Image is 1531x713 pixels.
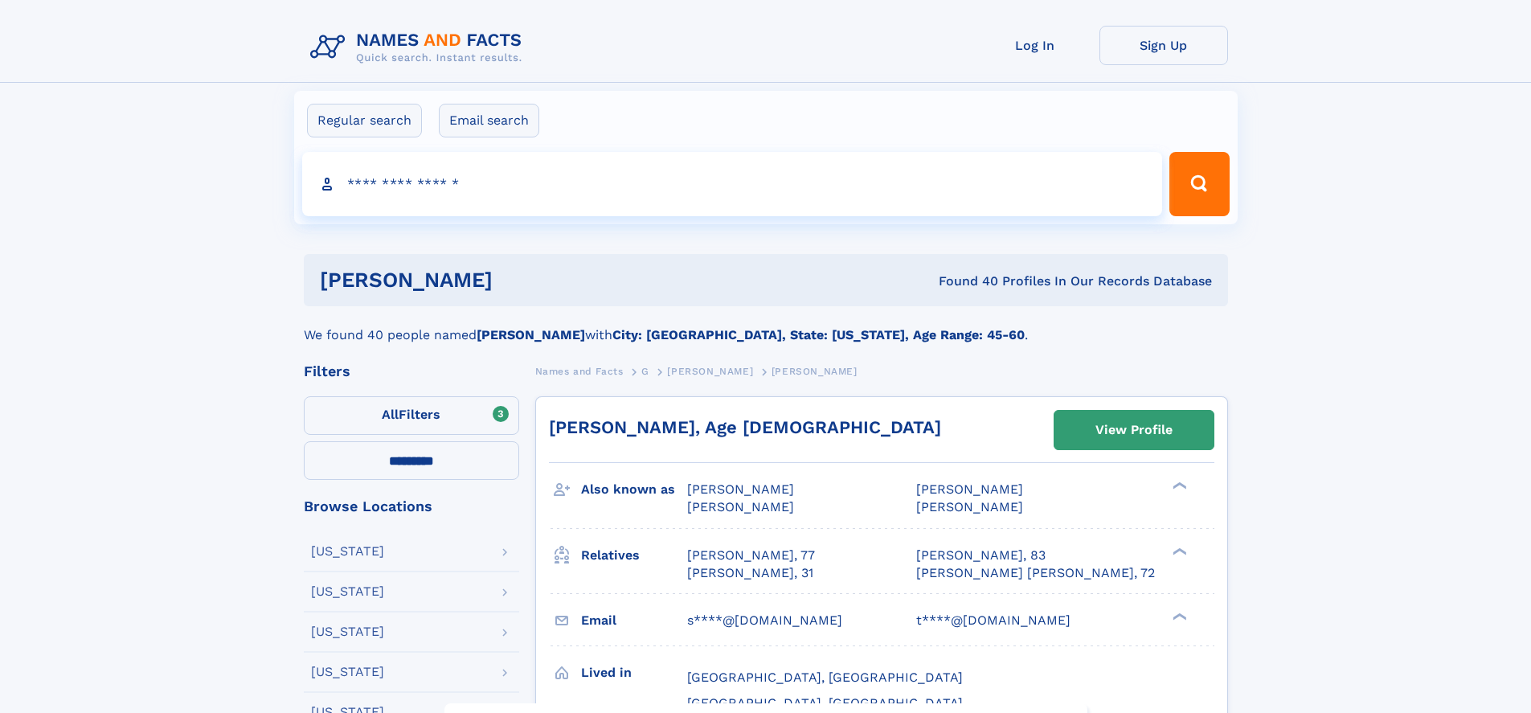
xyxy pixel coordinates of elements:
[687,695,963,711] span: [GEOGRAPHIC_DATA], [GEOGRAPHIC_DATA]
[667,361,753,381] a: [PERSON_NAME]
[1054,411,1214,449] a: View Profile
[311,666,384,678] div: [US_STATE]
[304,306,1228,345] div: We found 40 people named with .
[772,366,858,377] span: [PERSON_NAME]
[304,396,519,435] label: Filters
[1169,546,1188,556] div: ❯
[667,366,753,377] span: [PERSON_NAME]
[304,26,535,69] img: Logo Names and Facts
[1169,152,1229,216] button: Search Button
[687,499,794,514] span: [PERSON_NAME]
[311,585,384,598] div: [US_STATE]
[1095,412,1173,449] div: View Profile
[302,152,1163,216] input: search input
[687,547,815,564] a: [PERSON_NAME], 77
[916,564,1155,582] a: [PERSON_NAME] [PERSON_NAME], 72
[641,366,649,377] span: G
[1169,611,1188,621] div: ❯
[916,547,1046,564] a: [PERSON_NAME], 83
[535,361,624,381] a: Names and Facts
[687,481,794,497] span: [PERSON_NAME]
[477,327,585,342] b: [PERSON_NAME]
[581,659,687,686] h3: Lived in
[307,104,422,137] label: Regular search
[715,272,1212,290] div: Found 40 Profiles In Our Records Database
[581,476,687,503] h3: Also known as
[1169,481,1188,491] div: ❯
[549,417,941,437] a: [PERSON_NAME], Age [DEMOGRAPHIC_DATA]
[311,545,384,558] div: [US_STATE]
[916,481,1023,497] span: [PERSON_NAME]
[687,670,963,685] span: [GEOGRAPHIC_DATA], [GEOGRAPHIC_DATA]
[304,364,519,379] div: Filters
[581,607,687,634] h3: Email
[971,26,1099,65] a: Log In
[1099,26,1228,65] a: Sign Up
[382,407,399,422] span: All
[320,270,716,290] h1: [PERSON_NAME]
[687,564,813,582] a: [PERSON_NAME], 31
[311,625,384,638] div: [US_STATE]
[641,361,649,381] a: G
[612,327,1025,342] b: City: [GEOGRAPHIC_DATA], State: [US_STATE], Age Range: 45-60
[304,499,519,514] div: Browse Locations
[581,542,687,569] h3: Relatives
[916,499,1023,514] span: [PERSON_NAME]
[439,104,539,137] label: Email search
